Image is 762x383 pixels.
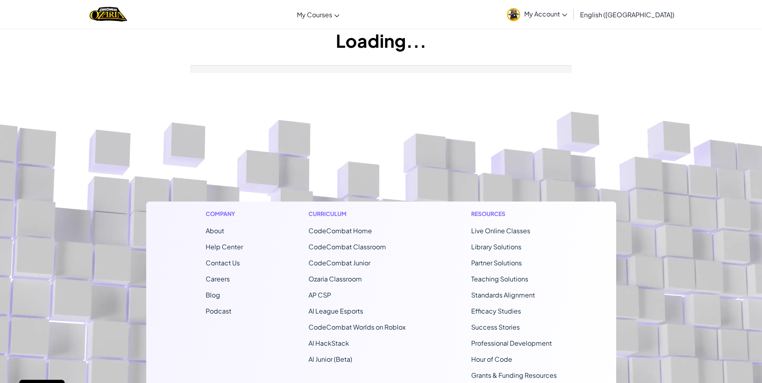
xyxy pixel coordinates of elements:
[90,6,127,22] img: Home
[206,259,240,267] span: Contact Us
[507,8,520,21] img: avatar
[308,210,406,218] h1: Curriculum
[297,10,332,19] span: My Courses
[471,210,557,218] h1: Resources
[308,226,372,235] span: CodeCombat Home
[308,355,352,363] a: AI Junior (Beta)
[206,226,224,235] a: About
[308,275,362,283] a: Ozaria Classroom
[471,242,521,251] a: Library Solutions
[308,291,331,299] a: AP CSP
[471,259,522,267] a: Partner Solutions
[293,4,343,25] a: My Courses
[206,291,220,299] a: Blog
[206,210,243,218] h1: Company
[308,307,363,315] a: AI League Esports
[308,339,349,347] a: AI HackStack
[206,307,231,315] a: Podcast
[308,323,406,331] a: CodeCombat Worlds on Roblox
[471,323,520,331] a: Success Stories
[471,226,530,235] a: Live Online Classes
[90,6,127,22] a: Ozaria by CodeCombat logo
[471,307,521,315] a: Efficacy Studies
[471,355,512,363] a: Hour of Code
[206,275,230,283] a: Careers
[503,2,571,27] a: My Account
[206,242,243,251] a: Help Center
[471,275,528,283] a: Teaching Solutions
[308,259,370,267] a: CodeCombat Junior
[471,371,557,379] a: Grants & Funding Resources
[580,10,674,19] span: English ([GEOGRAPHIC_DATA])
[524,10,567,18] span: My Account
[308,242,386,251] a: CodeCombat Classroom
[471,291,535,299] a: Standards Alignment
[576,4,678,25] a: English ([GEOGRAPHIC_DATA])
[471,339,552,347] a: Professional Development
